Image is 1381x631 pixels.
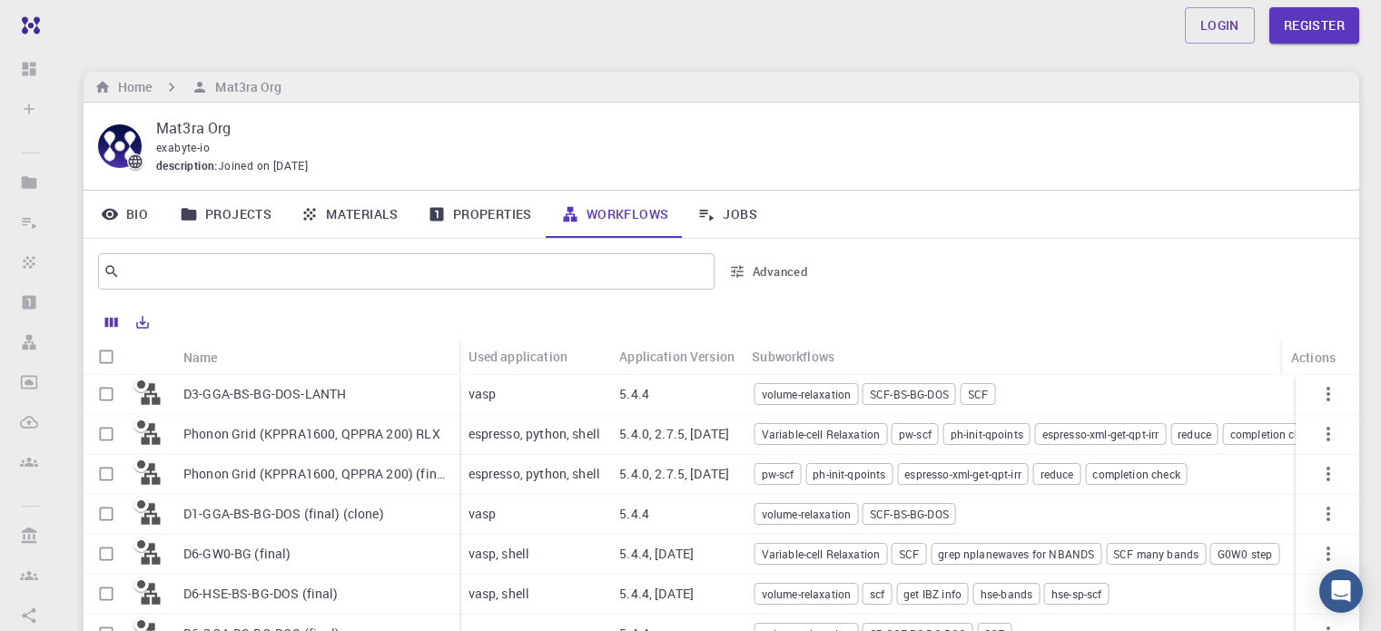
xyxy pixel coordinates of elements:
[755,387,858,402] span: volume-relaxation
[1171,427,1218,442] span: reduce
[469,545,530,563] p: vasp, shell
[755,467,801,482] span: pw-scf
[286,191,413,238] a: Materials
[863,587,891,602] span: scf
[893,427,938,442] span: pw-scf
[156,140,210,154] span: exabyte-io
[1211,547,1278,562] span: G0W0 step
[96,308,127,337] button: Columns
[1086,467,1186,482] span: completion check
[84,191,165,238] a: Bio
[1319,569,1363,613] div: Open Intercom Messenger
[1034,467,1080,482] span: reduce
[619,425,729,443] p: 5.4.0, 2.7.5, [DATE]
[156,117,1330,139] p: Mat3ra Org
[183,385,346,403] p: D3-GGA-BS-BG-DOS-LANTH
[619,545,694,563] p: 5.4.4, [DATE]
[619,585,694,603] p: 5.4.4, [DATE]
[183,465,450,483] p: Phonon Grid (KPPRA1600, QPPRA 200) (final)
[893,547,925,562] span: SCF
[459,339,611,374] div: Used application
[127,308,158,337] button: Export
[932,547,1100,562] span: grep nplanewaves for NBANDS
[1224,427,1324,442] span: completion check
[974,587,1039,602] span: hse-bands
[469,425,600,443] p: espresso, python, shell
[752,339,834,374] div: Subworkflows
[619,465,729,483] p: 5.4.0, 2.7.5, [DATE]
[755,507,858,522] span: volume-relaxation
[962,387,994,402] span: SCF
[174,340,459,375] div: Name
[683,191,772,238] a: Jobs
[863,387,955,402] span: SCF-BS-BG-DOS
[183,545,291,563] p: D6-GW0-BG (final)
[619,339,735,374] div: Application Version
[898,467,1028,482] span: espresso-xml-get-qpt-irr
[183,340,218,375] div: Name
[806,467,892,482] span: ph-init-qpoints
[897,587,968,602] span: get IBZ info
[755,587,858,602] span: volume-relaxation
[111,77,152,97] h6: Home
[1036,427,1166,442] span: espresso-xml-get-qpt-irr
[722,257,816,286] button: Advanced
[91,77,285,97] nav: breadcrumb
[1269,7,1359,44] a: Register
[129,340,174,375] div: Icon
[15,16,40,35] img: logo
[755,547,887,562] span: Variable-cell Relaxation
[218,157,308,175] span: Joined on [DATE]
[755,427,887,442] span: Variable-cell Relaxation
[413,191,547,238] a: Properties
[469,505,497,523] p: vasp
[469,339,567,374] div: Used application
[156,157,218,175] span: description :
[1282,340,1346,375] div: Actions
[1185,7,1255,44] a: Login
[183,425,440,443] p: Phonon Grid (KPPRA1600, QPPRA 200) RLX
[1045,587,1109,602] span: hse-sp-scf
[610,339,743,374] div: Application Version
[183,505,384,523] p: D1-GGA-BS-BG-DOS (final) (clone)
[1107,547,1205,562] span: SCF many bands
[469,465,600,483] p: espresso, python, shell
[743,339,1350,374] div: Subworkflows
[944,427,1030,442] span: ph-init-qpoints
[165,191,286,238] a: Projects
[1291,340,1336,375] div: Actions
[469,385,497,403] p: vasp
[619,505,649,523] p: 5.4.4
[619,385,649,403] p: 5.4.4
[547,191,684,238] a: Workflows
[208,77,281,97] h6: Mat3ra Org
[469,585,530,603] p: vasp, shell
[863,507,955,522] span: SCF-BS-BG-DOS
[183,585,339,603] p: D6-HSE-BS-BG-DOS (final)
